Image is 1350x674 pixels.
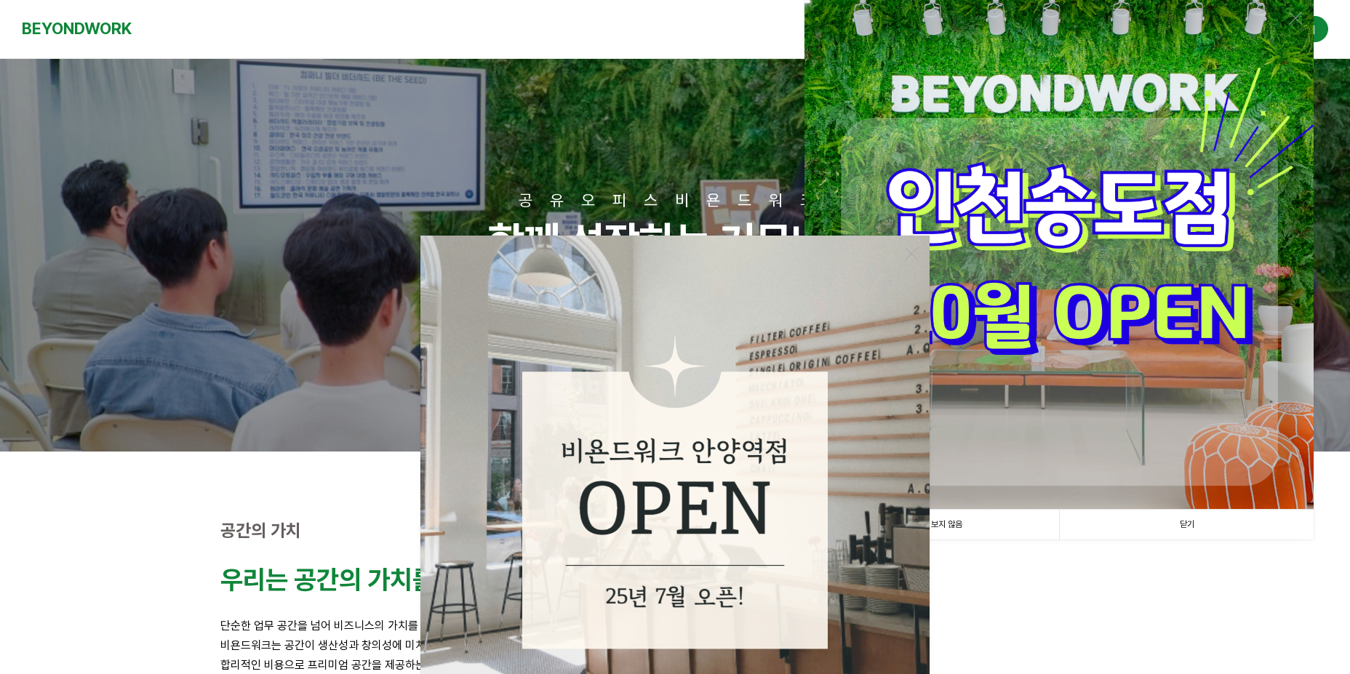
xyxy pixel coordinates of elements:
strong: 공간의 가치 [220,520,301,541]
strong: 우리는 공간의 가치를 높입니다. [220,564,538,595]
p: 비욘드워크는 공간이 생산성과 창의성에 미치는 영향을 잘 알고 있습니다. [220,635,1130,655]
a: 1일 동안 보지 않음 [804,510,1059,539]
p: 단순한 업무 공간을 넘어 비즈니스의 가치를 높이는 영감의 공간을 만듭니다. [220,616,1130,635]
a: BEYONDWORK [22,15,132,42]
a: 닫기 [1059,510,1314,539]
